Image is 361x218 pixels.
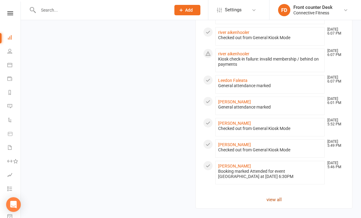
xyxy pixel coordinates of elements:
[218,142,251,147] a: [PERSON_NAME]
[218,121,251,126] a: [PERSON_NAME]
[293,5,333,10] div: Front counter Desk
[324,28,344,35] time: [DATE] 6:07 PM
[324,76,344,83] time: [DATE] 6:07 PM
[278,4,290,16] div: FD
[218,164,251,168] a: [PERSON_NAME]
[7,86,21,100] a: Reports
[324,161,344,169] time: [DATE] 5:46 PM
[324,140,344,148] time: [DATE] 5:49 PM
[6,197,21,212] div: Open Intercom Messenger
[324,118,344,126] time: [DATE] 5:52 PM
[7,196,21,210] a: What's New
[7,127,21,141] a: Product Sales
[7,59,21,72] a: Calendar
[324,49,344,57] time: [DATE] 6:07 PM
[218,30,249,35] a: river aikenhooler
[218,126,322,131] div: Checked out from General Kiosk Mode
[7,72,21,86] a: Payments
[218,57,322,67] div: Kiosk check-in failure: invalid membership / behind on payments
[7,31,21,45] a: Dashboard
[218,99,251,104] a: [PERSON_NAME]
[218,83,322,88] div: General attendance marked
[218,51,249,56] a: river aikenhooler
[7,45,21,59] a: People
[218,78,247,83] a: Leedon Faleata
[218,35,322,40] div: Checked out from General Kiosk Mode
[174,5,200,15] button: Add
[218,105,322,110] div: General attendance marked
[293,10,333,16] div: Connective Fitness
[203,196,345,203] a: view all
[218,169,322,179] div: Booking marked Attended for event [GEOGRAPHIC_DATA] at [DATE] 6:30PM
[36,6,166,14] input: Search...
[218,147,322,153] div: Checked out from General Kiosk Mode
[324,97,344,105] time: [DATE] 6:01 PM
[185,8,193,13] span: Add
[7,169,21,183] a: Assessments
[225,3,242,17] span: Settings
